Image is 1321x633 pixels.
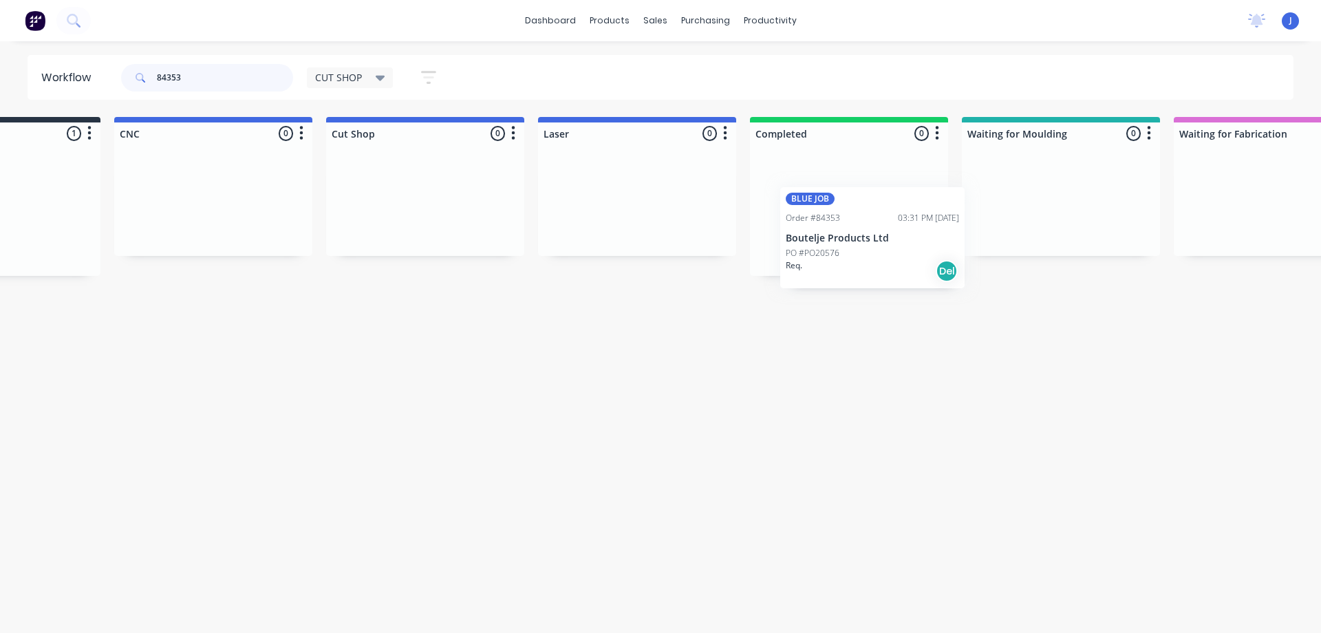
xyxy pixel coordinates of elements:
img: Factory [25,10,45,31]
input: Search for orders... [157,64,293,92]
div: sales [636,10,674,31]
div: products [583,10,636,31]
div: productivity [737,10,804,31]
span: J [1289,14,1292,27]
span: CUT SHOP [315,70,362,85]
a: dashboard [518,10,583,31]
div: purchasing [674,10,737,31]
div: Workflow [41,69,98,86]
